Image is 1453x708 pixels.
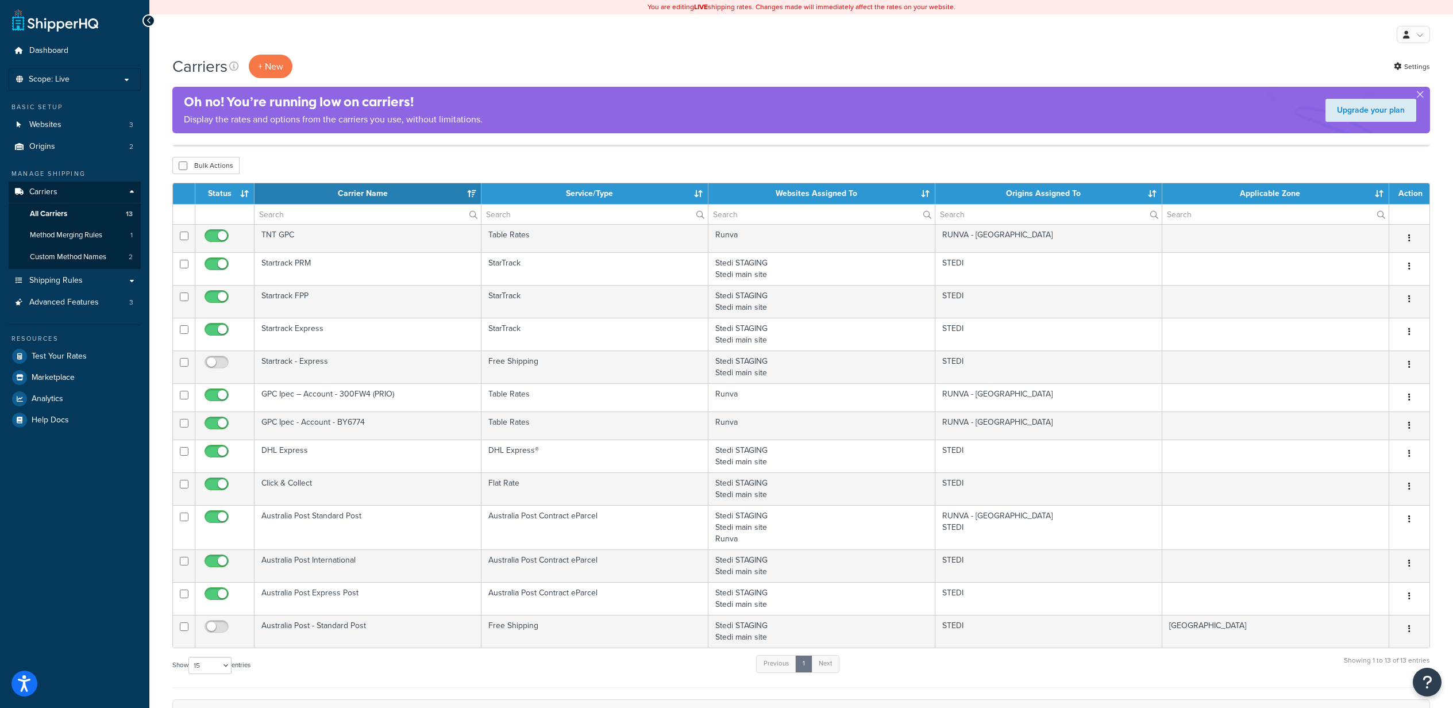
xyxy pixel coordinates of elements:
[935,224,1162,252] td: RUNVA - [GEOGRAPHIC_DATA]
[255,252,481,285] td: Startrack PRM
[481,252,708,285] td: StarTrack
[481,351,708,383] td: Free Shipping
[255,411,481,440] td: GPC Ipec - Account - BY6774
[126,209,133,219] span: 13
[29,187,57,197] span: Carriers
[708,224,935,252] td: Runva
[935,252,1162,285] td: STEDI
[935,549,1162,582] td: STEDI
[708,252,935,285] td: Stedi STAGING Stedi main site
[12,9,98,32] a: ShipperHQ Home
[935,615,1162,648] td: STEDI
[29,142,55,152] span: Origins
[708,285,935,318] td: Stedi STAGING Stedi main site
[935,183,1162,204] th: Origins Assigned To: activate to sort column ascending
[255,440,481,472] td: DHL Express
[172,157,240,174] button: Bulk Actions
[708,615,935,648] td: Stedi STAGING Stedi main site
[255,205,481,224] input: Search
[1162,205,1389,224] input: Search
[708,505,935,549] td: Stedi STAGING Stedi main site Runva
[9,270,141,291] a: Shipping Rules
[9,182,141,203] a: Carriers
[29,276,83,286] span: Shipping Rules
[1325,99,1416,122] a: Upgrade your plan
[481,549,708,582] td: Australia Post Contract eParcel
[1162,615,1389,648] td: [GEOGRAPHIC_DATA]
[708,440,935,472] td: Stedi STAGING Stedi main site
[172,55,228,78] h1: Carriers
[795,655,812,672] a: 1
[481,472,708,505] td: Flat Rate
[172,657,250,674] label: Show entries
[29,46,68,56] span: Dashboard
[708,411,935,440] td: Runva
[935,383,1162,411] td: RUNVA - [GEOGRAPHIC_DATA]
[32,394,63,404] span: Analytics
[29,120,61,130] span: Websites
[9,388,141,409] a: Analytics
[255,351,481,383] td: Startrack - Express
[9,225,141,246] li: Method Merging Rules
[30,209,67,219] span: All Carriers
[32,373,75,383] span: Marketplace
[935,205,1162,224] input: Search
[708,205,935,224] input: Search
[9,136,141,157] a: Origins 2
[935,285,1162,318] td: STEDI
[9,225,141,246] a: Method Merging Rules 1
[1413,668,1442,697] button: Open Resource Center
[481,582,708,615] td: Australia Post Contract eParcel
[481,205,708,224] input: Search
[708,549,935,582] td: Stedi STAGING Stedi main site
[935,440,1162,472] td: STEDI
[481,383,708,411] td: Table Rates
[481,411,708,440] td: Table Rates
[708,383,935,411] td: Runva
[9,102,141,112] div: Basic Setup
[255,582,481,615] td: Australia Post Express Post
[255,383,481,411] td: GPC Ipec – Account - 300FW4 (PRIO)
[255,472,481,505] td: Click & Collect
[811,655,839,672] a: Next
[32,415,69,425] span: Help Docs
[481,224,708,252] td: Table Rates
[9,169,141,179] div: Manage Shipping
[481,285,708,318] td: StarTrack
[255,224,481,252] td: TNT GPC
[481,615,708,648] td: Free Shipping
[129,298,133,307] span: 3
[9,410,141,430] a: Help Docs
[481,505,708,549] td: Australia Post Contract eParcel
[1394,59,1430,75] a: Settings
[9,292,141,313] a: Advanced Features 3
[9,114,141,136] li: Websites
[935,318,1162,351] td: STEDI
[9,367,141,388] a: Marketplace
[708,318,935,351] td: Stedi STAGING Stedi main site
[9,40,141,61] a: Dashboard
[935,582,1162,615] td: STEDI
[255,505,481,549] td: Australia Post Standard Post
[32,352,87,361] span: Test Your Rates
[708,351,935,383] td: Stedi STAGING Stedi main site
[184,93,483,111] h4: Oh no! You’re running low on carriers!
[708,472,935,505] td: Stedi STAGING Stedi main site
[9,136,141,157] li: Origins
[9,346,141,367] a: Test Your Rates
[255,615,481,648] td: Australia Post - Standard Post
[935,505,1162,549] td: RUNVA - [GEOGRAPHIC_DATA] STEDI
[9,334,141,344] div: Resources
[1162,183,1389,204] th: Applicable Zone: activate to sort column ascending
[184,111,483,128] p: Display the rates and options from the carriers you use, without limitations.
[708,183,935,204] th: Websites Assigned To: activate to sort column ascending
[9,182,141,269] li: Carriers
[30,230,102,240] span: Method Merging Rules
[481,183,708,204] th: Service/Type: activate to sort column ascending
[29,75,70,84] span: Scope: Live
[255,318,481,351] td: Startrack Express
